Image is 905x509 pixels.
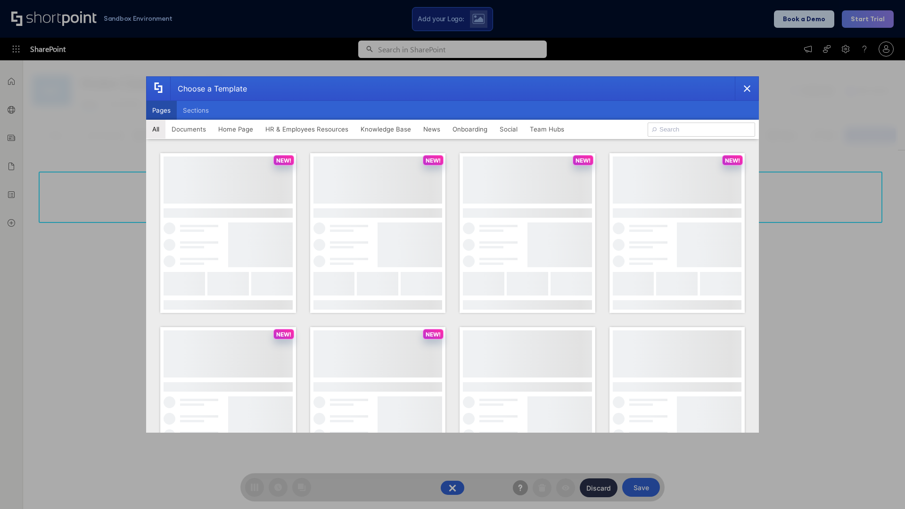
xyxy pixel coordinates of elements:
[648,123,755,137] input: Search
[576,157,591,164] p: NEW!
[354,120,417,139] button: Knowledge Base
[276,157,291,164] p: NEW!
[165,120,212,139] button: Documents
[858,464,905,509] iframe: Chat Widget
[446,120,494,139] button: Onboarding
[494,120,524,139] button: Social
[259,120,354,139] button: HR & Employees Resources
[177,101,215,120] button: Sections
[146,101,177,120] button: Pages
[276,331,291,338] p: NEW!
[426,157,441,164] p: NEW!
[524,120,570,139] button: Team Hubs
[146,76,759,433] div: template selector
[170,77,247,100] div: Choose a Template
[725,157,740,164] p: NEW!
[417,120,446,139] button: News
[212,120,259,139] button: Home Page
[146,120,165,139] button: All
[426,331,441,338] p: NEW!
